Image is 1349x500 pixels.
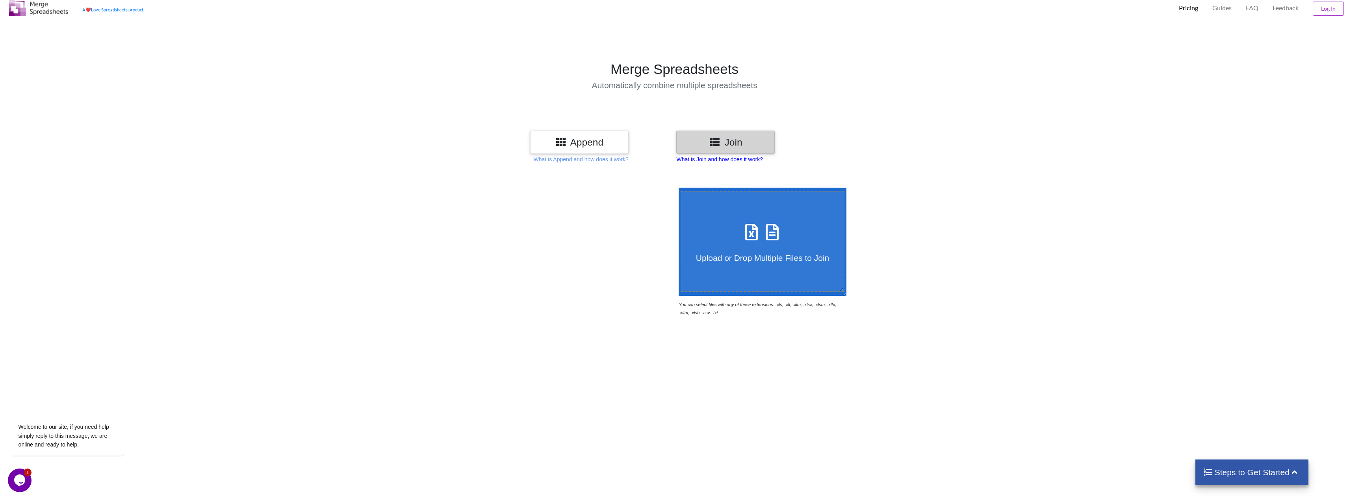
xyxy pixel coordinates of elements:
h3: Append [536,137,623,148]
h4: Steps to Get Started [1203,467,1301,477]
p: FAQ [1246,4,1258,12]
p: What is Join and how does it work? [676,155,763,163]
span: heart [85,7,91,12]
iframe: chat widget [8,469,33,492]
p: Pricing [1179,4,1198,12]
p: What is Append and how does it work? [534,155,629,163]
button: Log In [1313,2,1344,16]
i: You can select files with any of these extensions: .xls, .xlt, .xlm, .xlsx, .xlsm, .xltx, .xltm, ... [679,302,836,315]
iframe: chat widget [8,345,150,465]
span: Feedback [1273,5,1299,11]
h3: Join [682,137,769,148]
a: AheartLove Spreadsheets product [82,7,143,12]
span: Upload or Drop Multiple Files to Join [696,253,829,262]
p: Guides [1212,4,1232,12]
